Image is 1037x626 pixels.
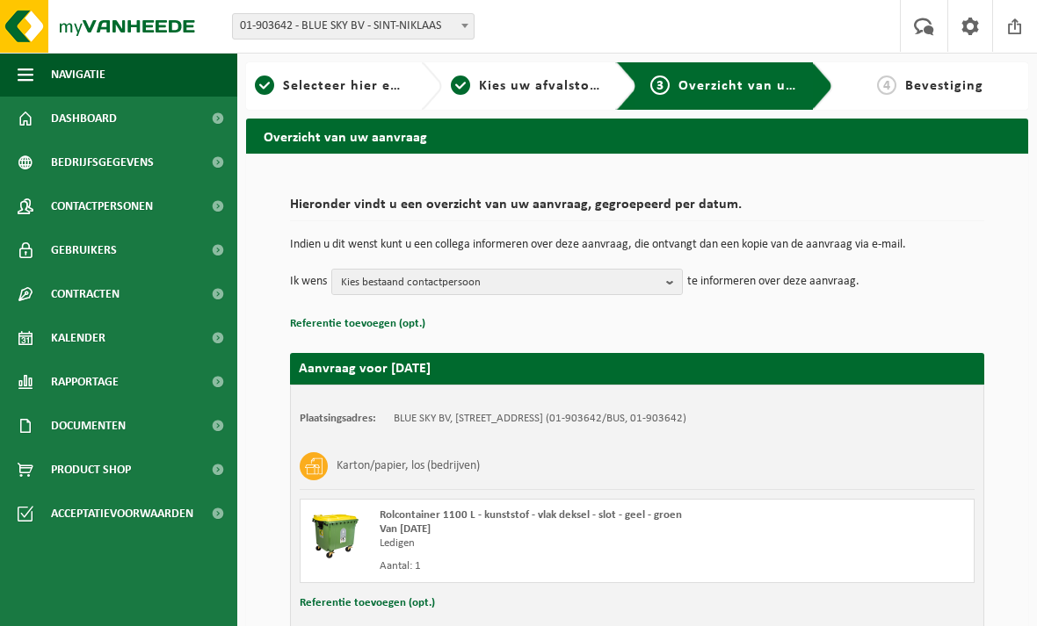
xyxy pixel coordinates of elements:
[300,592,435,615] button: Referentie toevoegen (opt.)
[451,76,470,95] span: 2
[283,79,473,93] span: Selecteer hier een vestiging
[394,412,686,426] td: BLUE SKY BV, [STREET_ADDRESS] (01-903642/BUS, 01-903642)
[380,523,431,535] strong: Van [DATE]
[290,198,984,221] h2: Hieronder vindt u een overzicht van uw aanvraag, gegroepeerd per datum.
[51,448,131,492] span: Product Shop
[51,97,117,140] span: Dashboard
[290,269,327,295] p: Ik wens
[51,316,105,360] span: Kalender
[51,492,193,536] span: Acceptatievoorwaarden
[51,360,119,404] span: Rapportage
[341,270,659,296] span: Kies bestaand contactpersoon
[451,76,603,97] a: 2Kies uw afvalstoffen en recipiënten
[51,140,154,184] span: Bedrijfsgegevens
[51,228,117,272] span: Gebruikers
[299,362,431,376] strong: Aanvraag voor [DATE]
[905,79,983,93] span: Bevestiging
[290,239,984,251] p: Indien u dit wenst kunt u een collega informeren over deze aanvraag, die ontvangt dan een kopie v...
[877,76,896,95] span: 4
[687,269,859,295] p: te informeren over deze aanvraag.
[337,452,480,480] h3: Karton/papier, los (bedrijven)
[290,313,425,335] button: Referentie toevoegen (opt.)
[300,413,376,424] strong: Plaatsingsadres:
[51,404,126,448] span: Documenten
[331,269,683,295] button: Kies bestaand contactpersoon
[380,509,682,521] span: Rolcontainer 1100 L - kunststof - vlak deksel - slot - geel - groen
[650,76,670,95] span: 3
[246,119,1028,153] h2: Overzicht van uw aanvraag
[232,13,475,40] span: 01-903642 - BLUE SKY BV - SINT-NIKLAAS
[51,184,153,228] span: Contactpersonen
[51,53,105,97] span: Navigatie
[380,536,707,550] div: Ledigen
[51,272,120,316] span: Contracten
[255,76,274,95] span: 1
[233,14,474,39] span: 01-903642 - BLUE SKY BV - SINT-NIKLAAS
[479,79,721,93] span: Kies uw afvalstoffen en recipiënten
[380,559,707,573] div: Aantal: 1
[255,76,407,97] a: 1Selecteer hier een vestiging
[678,79,864,93] span: Overzicht van uw aanvraag
[309,508,362,561] img: WB-1100-HPE-GN-51.png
